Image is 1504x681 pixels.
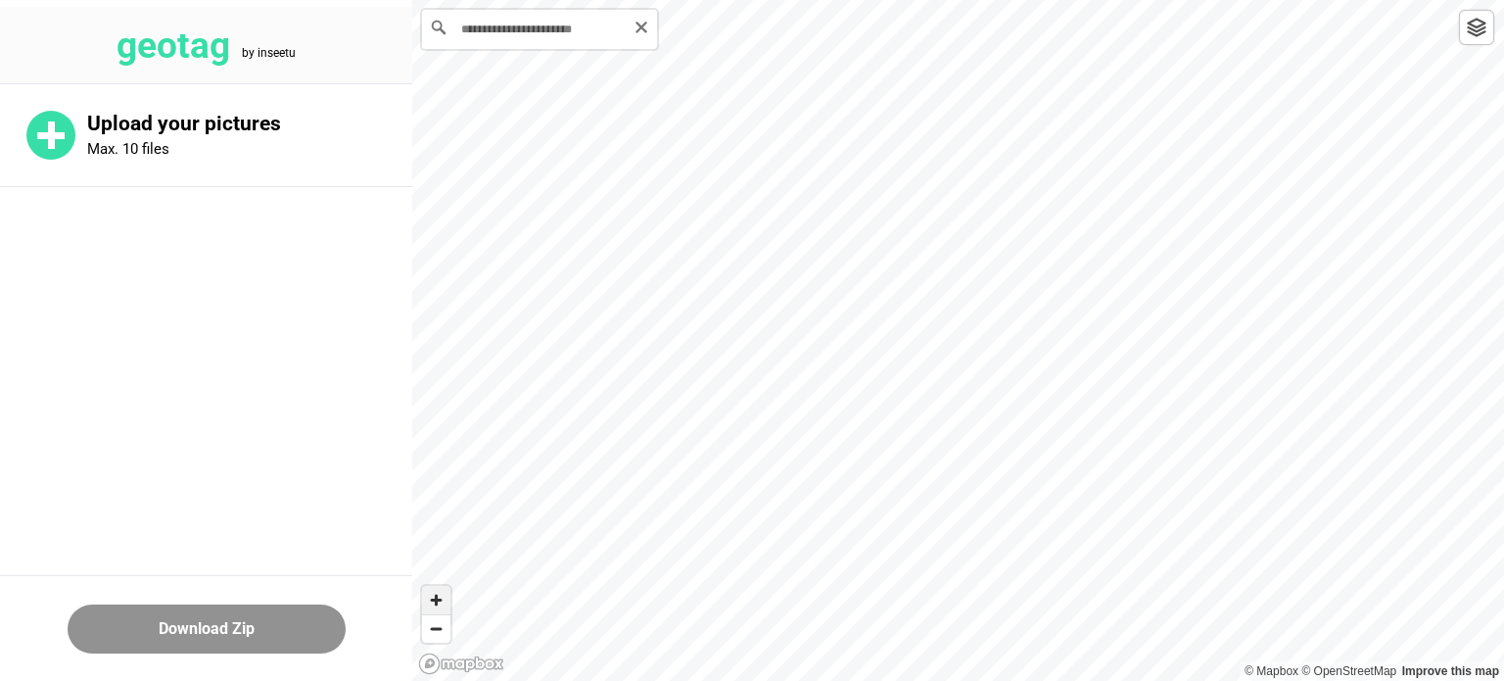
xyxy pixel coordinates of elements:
tspan: geotag [117,24,230,67]
button: Zoom in [422,586,450,614]
a: OpenStreetMap [1301,664,1396,678]
a: Mapbox logo [418,653,504,675]
img: toggleLayer [1467,18,1486,37]
button: Zoom out [422,614,450,643]
tspan: by inseetu [242,46,296,60]
span: Zoom out [422,615,450,643]
button: Clear [634,17,649,35]
a: Map feedback [1402,664,1499,678]
button: Download Zip [68,605,346,654]
p: Max. 10 files [87,140,169,158]
a: Mapbox [1245,664,1298,678]
input: Search [422,10,657,49]
p: Upload your pictures [87,112,412,136]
